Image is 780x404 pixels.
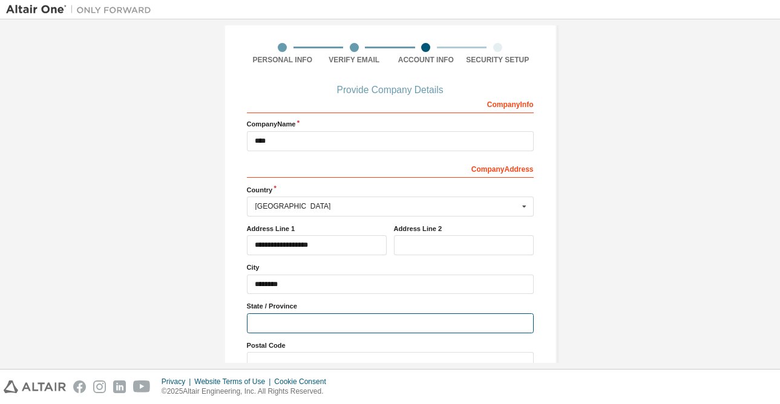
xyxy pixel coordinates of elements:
div: Company Address [247,158,534,178]
label: State / Province [247,301,534,311]
div: Verify Email [318,55,390,65]
img: youtube.svg [133,380,151,393]
label: City [247,262,534,272]
div: Company Info [247,94,534,113]
div: Personal Info [247,55,319,65]
label: Address Line 1 [247,224,387,233]
div: Provide Company Details [247,86,534,94]
label: Company Name [247,119,534,129]
img: linkedin.svg [113,380,126,393]
div: Security Setup [462,55,534,65]
div: Account Info [390,55,462,65]
p: © 2025 Altair Engineering, Inc. All Rights Reserved. [162,386,333,397]
img: altair_logo.svg [4,380,66,393]
div: Cookie Consent [274,377,333,386]
label: Country [247,185,534,195]
label: Postal Code [247,340,534,350]
div: Website Terms of Use [194,377,274,386]
img: facebook.svg [73,380,86,393]
div: Privacy [162,377,194,386]
div: [GEOGRAPHIC_DATA] [255,203,519,210]
img: Altair One [6,4,157,16]
img: instagram.svg [93,380,106,393]
label: Address Line 2 [394,224,534,233]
